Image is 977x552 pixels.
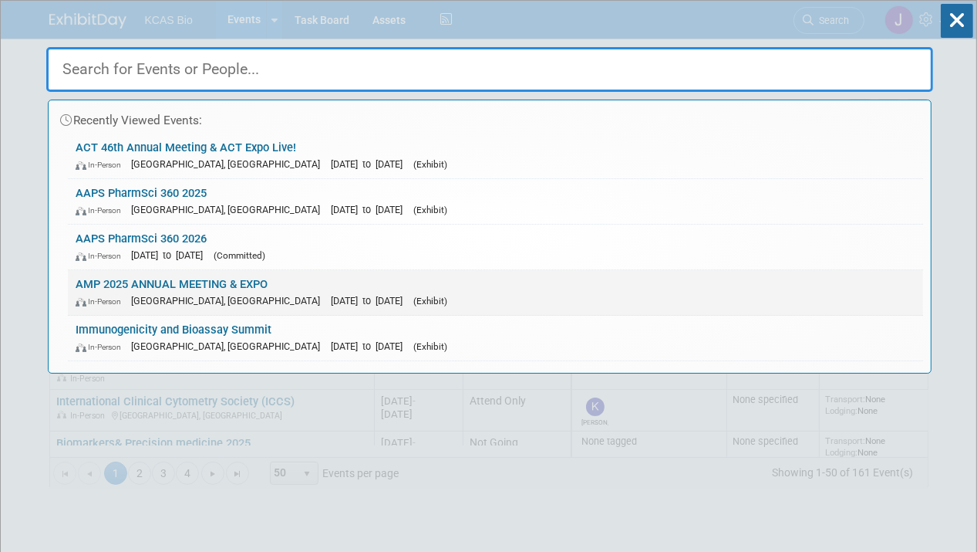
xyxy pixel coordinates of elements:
span: In-Person [76,205,128,215]
span: (Committed) [214,250,265,261]
span: In-Person [76,296,128,306]
span: In-Person [76,160,128,170]
div: Recently Viewed Events: [56,100,923,134]
input: Search for Events or People... [46,47,933,92]
span: [DATE] to [DATE] [331,295,410,306]
span: [DATE] to [DATE] [331,158,410,170]
a: AAPS PharmSci 360 2025 In-Person [GEOGRAPHIC_DATA], [GEOGRAPHIC_DATA] [DATE] to [DATE] (Exhibit) [68,179,923,224]
span: [GEOGRAPHIC_DATA], [GEOGRAPHIC_DATA] [131,295,328,306]
span: [DATE] to [DATE] [131,249,211,261]
span: [GEOGRAPHIC_DATA], [GEOGRAPHIC_DATA] [131,340,328,352]
span: In-Person [76,342,128,352]
span: (Exhibit) [413,205,447,215]
span: (Exhibit) [413,159,447,170]
span: In-Person [76,251,128,261]
a: AMP 2025 ANNUAL MEETING & EXPO In-Person [GEOGRAPHIC_DATA], [GEOGRAPHIC_DATA] [DATE] to [DATE] (E... [68,270,923,315]
span: (Exhibit) [413,296,447,306]
a: Immunogenicity and Bioassay Summit In-Person [GEOGRAPHIC_DATA], [GEOGRAPHIC_DATA] [DATE] to [DATE... [68,316,923,361]
a: ACT 46th Annual Meeting & ACT Expo Live! In-Person [GEOGRAPHIC_DATA], [GEOGRAPHIC_DATA] [DATE] to... [68,134,923,178]
span: (Exhibit) [413,341,447,352]
a: AAPS PharmSci 360 2026 In-Person [DATE] to [DATE] (Committed) [68,225,923,269]
span: [DATE] to [DATE] [331,204,410,215]
span: [GEOGRAPHIC_DATA], [GEOGRAPHIC_DATA] [131,204,328,215]
span: [GEOGRAPHIC_DATA], [GEOGRAPHIC_DATA] [131,158,328,170]
span: [DATE] to [DATE] [331,340,410,352]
